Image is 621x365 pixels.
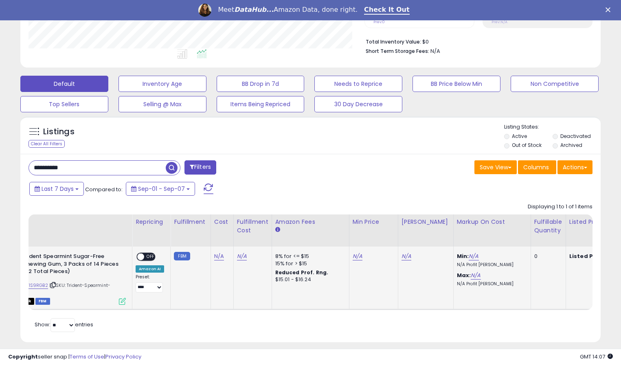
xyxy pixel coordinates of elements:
b: Total Inventory Value: [366,38,421,45]
div: $15.01 - $16.24 [275,276,343,283]
div: Amazon AI [136,265,164,273]
a: N/A [469,252,478,260]
b: Reduced Prof. Rng. [275,269,329,276]
small: FBM [174,252,190,260]
a: N/A [237,252,247,260]
span: 2025-09-15 14:07 GMT [580,353,613,361]
button: BB Price Below Min [413,76,500,92]
button: Items Being Repriced [217,96,305,112]
button: Sep-01 - Sep-07 [126,182,195,196]
b: Short Term Storage Fees: [366,48,429,55]
li: $0 [366,36,586,46]
strong: Copyright [8,353,38,361]
div: Fulfillment [174,218,207,226]
span: Show: entries [35,321,93,328]
a: Check It Out [364,6,410,15]
div: Repricing [136,218,167,226]
div: Markup on Cost [457,218,527,226]
div: Cost [214,218,230,226]
div: Min Price [353,218,395,226]
button: Save View [474,160,517,174]
span: Sep-01 - Sep-07 [138,185,185,193]
button: Selling @ Max [118,96,206,112]
span: Last 7 Days [42,185,74,193]
div: ASIN: [4,253,126,304]
label: Deactivated [560,133,591,140]
h5: Listings [43,126,75,138]
button: Needs to Reprice [314,76,402,92]
span: | SKU: Trident-Spearmint-14ct/3-MF [4,282,110,294]
p: N/A Profit [PERSON_NAME] [457,281,524,287]
span: OFF [144,254,157,260]
button: Last 7 Days [29,182,84,196]
a: B071S9RGB2 [20,282,48,289]
small: Amazon Fees. [275,226,280,234]
div: Clear All Filters [29,140,65,148]
div: Title [2,218,129,226]
label: Archived [560,142,582,149]
button: Top Sellers [20,96,108,112]
span: FBM [35,298,50,305]
div: Amazon Fees [275,218,346,226]
a: N/A [402,252,411,260]
div: Fulfillment Cost [237,218,268,235]
div: 0 [534,253,560,260]
a: N/A [353,252,362,260]
b: Listed Price: [569,252,606,260]
a: N/A [214,252,224,260]
a: N/A [471,271,481,280]
th: The percentage added to the cost of goods (COGS) that forms the calculator for Min & Max prices. [453,214,531,247]
span: Columns [523,163,549,171]
button: Actions [557,160,592,174]
div: Close [606,7,614,12]
div: Displaying 1 to 1 of 1 items [528,203,592,211]
b: Trident Spearmint Sugar-Free Chewing Gum, 3 Packs of 14 Pieces (42 Total Pieces) [22,253,121,278]
span: Compared to: [85,186,123,193]
button: 30 Day Decrease [314,96,402,112]
a: Terms of Use [70,353,104,361]
p: N/A Profit [PERSON_NAME] [457,262,524,268]
div: 15% for > $15 [275,260,343,267]
div: 8% for <= $15 [275,253,343,260]
b: Max: [457,271,471,279]
i: DataHub... [234,6,274,13]
p: Listing States: [504,123,601,131]
div: Meet Amazon Data, done right. [218,6,358,14]
button: Non Competitive [511,76,599,92]
div: Preset: [136,274,164,293]
button: Columns [518,160,556,174]
a: Privacy Policy [105,353,141,361]
b: Min: [457,252,469,260]
div: [PERSON_NAME] [402,218,450,226]
label: Active [512,133,527,140]
label: Out of Stock [512,142,542,149]
div: seller snap | | [8,353,141,361]
span: N/A [430,47,440,55]
small: Prev: N/A [492,20,507,24]
small: Prev: 0 [373,20,385,24]
button: Inventory Age [118,76,206,92]
div: Fulfillable Quantity [534,218,562,235]
button: Filters [184,160,216,175]
img: Profile image for Georgie [198,4,211,17]
button: Default [20,76,108,92]
button: BB Drop in 7d [217,76,305,92]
